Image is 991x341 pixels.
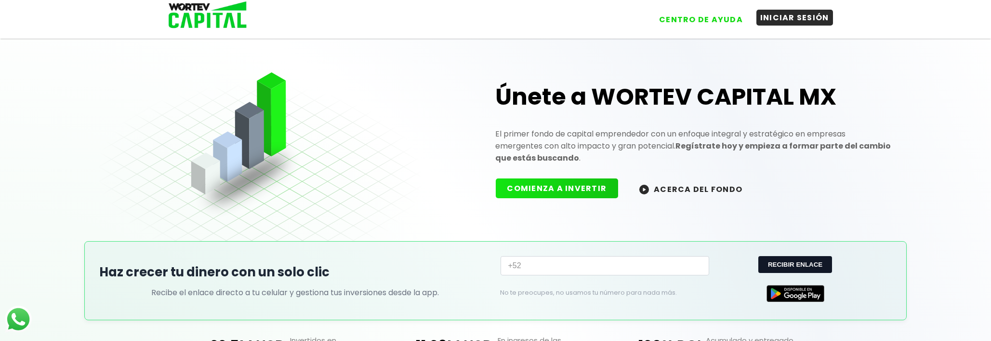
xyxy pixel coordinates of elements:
button: CENTRO DE AYUDA [655,12,747,27]
button: COMIENZA A INVERTIR [496,178,619,198]
a: CENTRO DE AYUDA [646,4,747,27]
img: Google Play [766,285,824,302]
img: logos_whatsapp-icon.242b2217.svg [5,306,32,333]
button: ACERCA DEL FONDO [628,178,754,199]
p: No te preocupes, no usamos tu número para nada más. [501,288,694,297]
p: El primer fondo de capital emprendedor con un enfoque integral y estratégico en empresas emergent... [496,128,892,164]
button: INICIAR SESIÓN [756,10,833,26]
h2: Haz crecer tu dinero con un solo clic [99,263,491,282]
h1: Únete a WORTEV CAPITAL MX [496,82,892,112]
a: COMIENZA A INVERTIR [496,183,628,194]
strong: Regístrate hoy y empieza a formar parte del cambio que estás buscando [496,140,891,164]
a: INICIAR SESIÓN [747,4,833,27]
button: RECIBIR ENLACE [758,256,832,273]
img: wortev-capital-acerca-del-fondo [639,185,649,194]
p: Recibe el enlace directo a tu celular y gestiona tus inversiones desde la app. [151,286,439,299]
